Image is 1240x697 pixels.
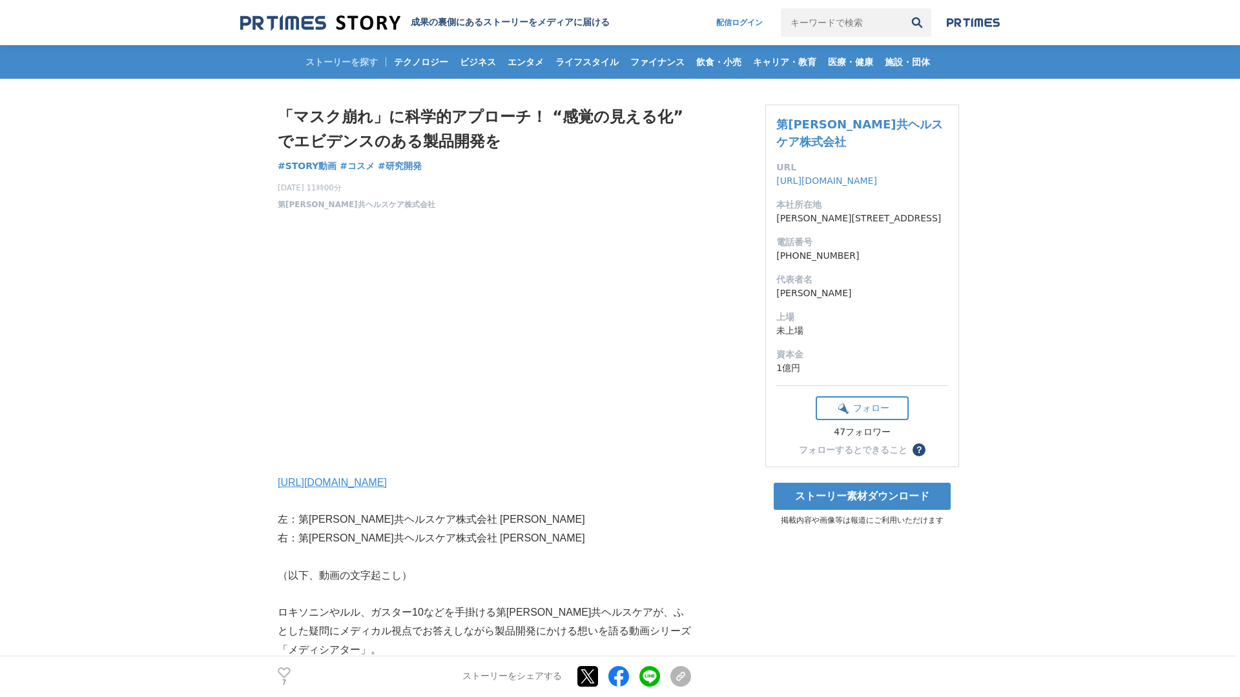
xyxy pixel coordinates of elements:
span: エンタメ [502,56,549,68]
dd: [PERSON_NAME] [776,287,948,300]
a: [URL][DOMAIN_NAME] [278,477,387,488]
button: ？ [913,443,925,456]
dt: URL [776,161,948,174]
h2: 成果の裏側にあるストーリーをメディアに届ける [411,17,610,28]
dt: 資本金 [776,348,948,361]
a: [URL][DOMAIN_NAME] [776,176,877,186]
dt: 上場 [776,310,948,324]
dt: 本社所在地 [776,198,948,212]
a: 施設・団体 [880,45,935,79]
a: 配信ログイン [703,8,776,37]
button: フォロー [816,396,909,420]
span: キャリア・教育 [748,56,821,68]
a: 第[PERSON_NAME]共ヘルスケア株式会社 [278,199,435,210]
p: 左：第[PERSON_NAME]共ヘルスケア株式会社 [PERSON_NAME] [278,510,691,529]
span: #コスメ [340,160,375,172]
span: #研究開発 [378,160,422,172]
a: 成果の裏側にあるストーリーをメディアに届ける 成果の裏側にあるストーリーをメディアに届ける [240,14,610,32]
dt: 代表者名 [776,273,948,287]
div: 47フォロワー [816,427,909,438]
a: 飲食・小売 [691,45,747,79]
p: 右：第[PERSON_NAME]共ヘルスケア株式会社 [PERSON_NAME] [278,529,691,548]
p: 掲載内容や画像等は報道にご利用いただけます [765,515,959,526]
a: エンタメ [502,45,549,79]
a: テクノロジー [389,45,453,79]
span: 医療・健康 [823,56,878,68]
a: ストーリー素材ダウンロード [774,483,951,510]
button: 検索 [903,8,931,37]
dd: 未上場 [776,324,948,338]
a: キャリア・教育 [748,45,821,79]
a: 医療・健康 [823,45,878,79]
div: フォローするとできること [799,445,907,454]
span: #STORY動画 [278,160,336,172]
span: 施設・団体 [880,56,935,68]
span: ファイナンス [625,56,690,68]
span: ？ [914,445,924,454]
a: #研究開発 [378,159,422,173]
a: #STORY動画 [278,159,336,173]
p: 7 [278,680,291,686]
img: prtimes [947,17,1000,28]
dt: 電話番号 [776,236,948,249]
p: （以下、動画の文字起こし） [278,567,691,585]
dd: 1億円 [776,361,948,375]
a: 第[PERSON_NAME]共ヘルスケア株式会社 [776,117,942,148]
dd: [PERSON_NAME][STREET_ADDRESS] [776,212,948,225]
h1: 「マスク崩れ」に科学的アプローチ！ “感覚の見える化”でエビデンスのある製品開発を [278,105,691,154]
a: ライフスタイル [550,45,624,79]
p: ストーリーをシェアする [462,671,562,683]
span: テクノロジー [389,56,453,68]
dd: [PHONE_NUMBER] [776,249,948,263]
span: 飲食・小売 [691,56,747,68]
input: キーワードで検索 [781,8,903,37]
span: ビジネス [455,56,501,68]
a: ビジネス [455,45,501,79]
a: ファイナンス [625,45,690,79]
span: [DATE] 11時00分 [278,182,435,194]
span: ライフスタイル [550,56,624,68]
p: ロキソニンやルル、ガスター10などを手掛ける第[PERSON_NAME]共ヘルスケアが、ふとした疑問にメディカル視点でお答えしながら製品開発にかける想いを語る動画シリーズ「メディシアター」。 [278,603,691,659]
img: 成果の裏側にあるストーリーをメディアに届ける [240,14,400,32]
a: #コスメ [340,159,375,173]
